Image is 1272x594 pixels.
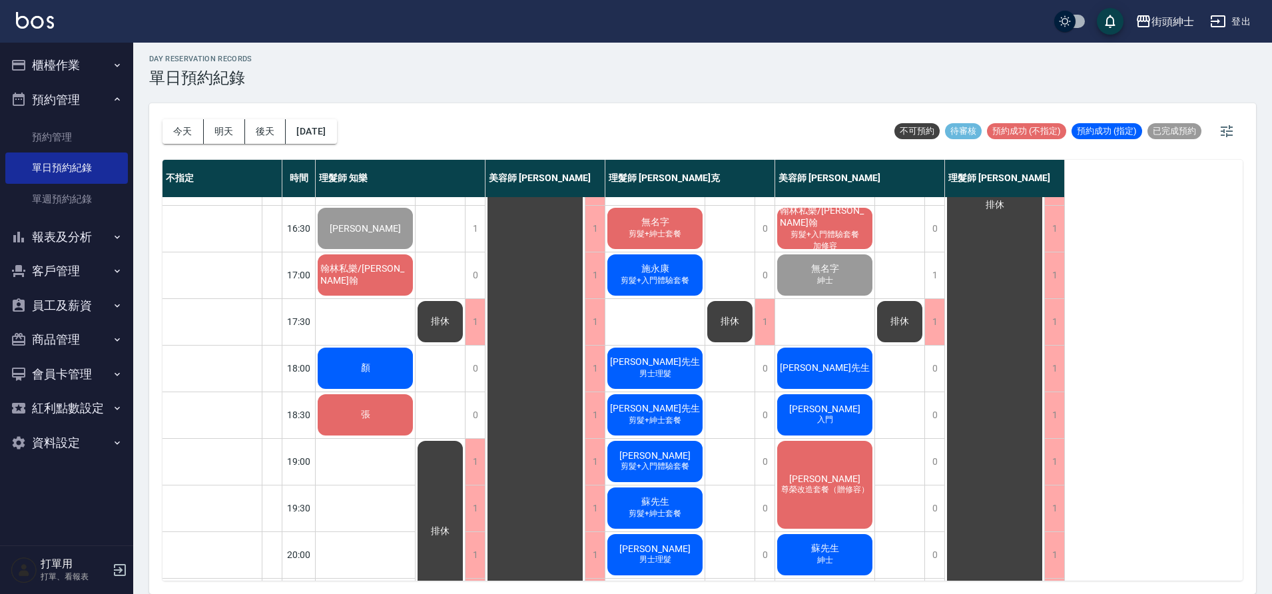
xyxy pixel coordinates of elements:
[1205,9,1256,34] button: 登出
[626,508,684,519] span: 剪髮+紳士套餐
[1044,252,1064,298] div: 1
[637,368,674,380] span: 男士理髮
[176,415,250,426] span: 剪髮+入門體驗套餐
[983,199,1007,211] span: 排休
[5,152,128,183] a: 單日預約紀錄
[808,543,842,555] span: 蘇先生
[775,160,945,197] div: 美容師 [PERSON_NAME]
[1044,532,1064,578] div: 1
[924,439,944,485] div: 0
[5,357,128,392] button: 會員卡管理
[777,205,872,229] span: 翰林私樂/[PERSON_NAME]翰
[282,298,316,345] div: 17:30
[945,160,1065,197] div: 理髮師 [PERSON_NAME]
[316,160,485,197] div: 理髮師 知樂
[605,160,775,197] div: 理髮師 [PERSON_NAME]克
[327,223,404,234] span: [PERSON_NAME]
[585,346,605,392] div: 1
[282,485,316,531] div: 19:30
[787,473,863,484] span: [PERSON_NAME]
[358,362,373,374] span: 顏
[245,119,286,144] button: 後天
[149,55,252,63] h2: day Reservation records
[924,206,944,252] div: 0
[814,555,836,566] span: 紳士
[5,48,128,83] button: 櫃檯作業
[755,346,775,392] div: 0
[282,438,316,485] div: 19:00
[1044,439,1064,485] div: 1
[755,532,775,578] div: 0
[485,160,605,197] div: 美容師 [PERSON_NAME]
[162,160,282,197] div: 不指定
[41,557,109,571] h5: 打單用
[162,119,204,144] button: 今天
[1097,8,1123,35] button: save
[755,206,775,252] div: 0
[924,346,944,392] div: 0
[924,485,944,531] div: 0
[465,532,485,578] div: 1
[924,299,944,345] div: 1
[5,83,128,117] button: 預約管理
[945,125,982,137] span: 待審核
[755,299,775,345] div: 1
[607,403,703,415] span: [PERSON_NAME]先生
[5,322,128,357] button: 商品管理
[465,252,485,298] div: 0
[755,252,775,298] div: 0
[205,403,220,415] span: 張
[924,532,944,578] div: 0
[585,299,605,345] div: 1
[718,316,742,328] span: 排休
[585,439,605,485] div: 1
[618,275,692,286] span: 剪髮+入門體驗套餐
[626,415,684,426] span: 剪髮+紳士套餐
[465,299,485,345] div: 1
[1044,206,1064,252] div: 1
[924,252,944,298] div: 1
[465,392,485,438] div: 0
[924,392,944,438] div: 0
[282,531,316,578] div: 20:00
[465,346,485,392] div: 0
[1072,125,1142,137] span: 預約成功 (指定)
[585,485,605,531] div: 1
[617,450,693,461] span: [PERSON_NAME]
[204,119,245,144] button: 明天
[11,557,37,583] img: Person
[1147,125,1201,137] span: 已完成預約
[788,229,862,240] span: 剪髮+入門體驗套餐
[149,69,252,87] h3: 單日預約紀錄
[41,571,109,583] p: 打單、看報表
[585,392,605,438] div: 1
[465,206,485,252] div: 1
[5,184,128,214] a: 單週預約紀錄
[1044,299,1064,345] div: 1
[639,216,672,228] span: 無名字
[428,525,452,537] span: 排休
[282,160,316,197] div: 時間
[755,439,775,485] div: 0
[5,426,128,460] button: 資料設定
[358,409,373,421] span: 張
[779,484,872,495] span: 尊榮改造套餐（贈修容）
[5,288,128,323] button: 員工及薪資
[888,316,912,328] span: 排休
[639,263,672,275] span: 施永康
[1044,346,1064,392] div: 1
[639,496,672,508] span: 蘇先生
[617,543,693,554] span: [PERSON_NAME]
[814,275,836,286] span: 紳士
[1044,392,1064,438] div: 1
[1151,13,1194,30] div: 街頭紳士
[5,122,128,152] a: 預約管理
[465,439,485,485] div: 1
[626,228,684,240] span: 剪髮+紳士套餐
[318,263,413,287] span: 翰林私樂/[PERSON_NAME]翰
[286,119,336,144] button: [DATE]
[5,254,128,288] button: 客戶管理
[465,485,485,531] div: 1
[585,252,605,298] div: 1
[637,554,674,565] span: 男士理髮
